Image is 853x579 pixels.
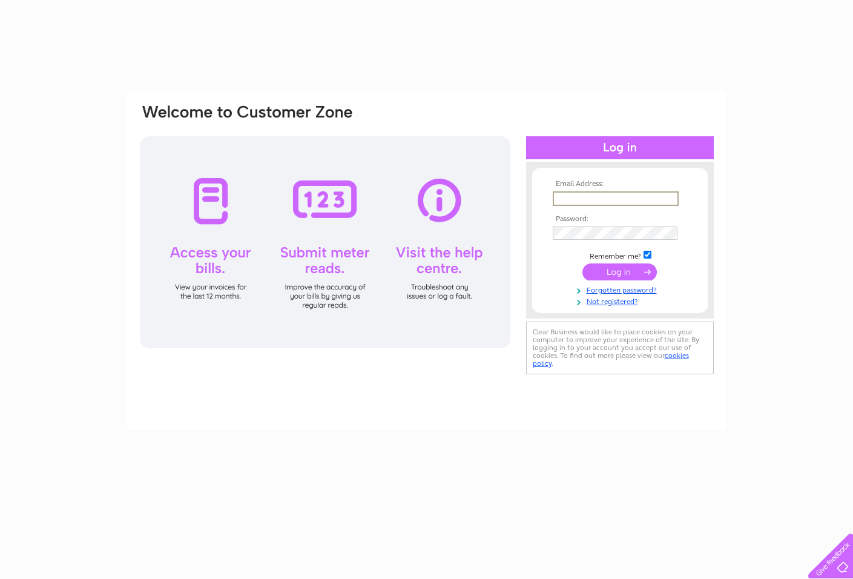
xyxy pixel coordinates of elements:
[550,180,690,188] th: Email Address:
[553,283,690,295] a: Forgotten password?
[533,351,689,368] a: cookies policy
[553,295,690,306] a: Not registered?
[582,263,657,280] input: Submit
[550,215,690,223] th: Password:
[550,249,690,261] td: Remember me?
[526,322,714,374] div: Clear Business would like to place cookies on your computer to improve your experience of the sit...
